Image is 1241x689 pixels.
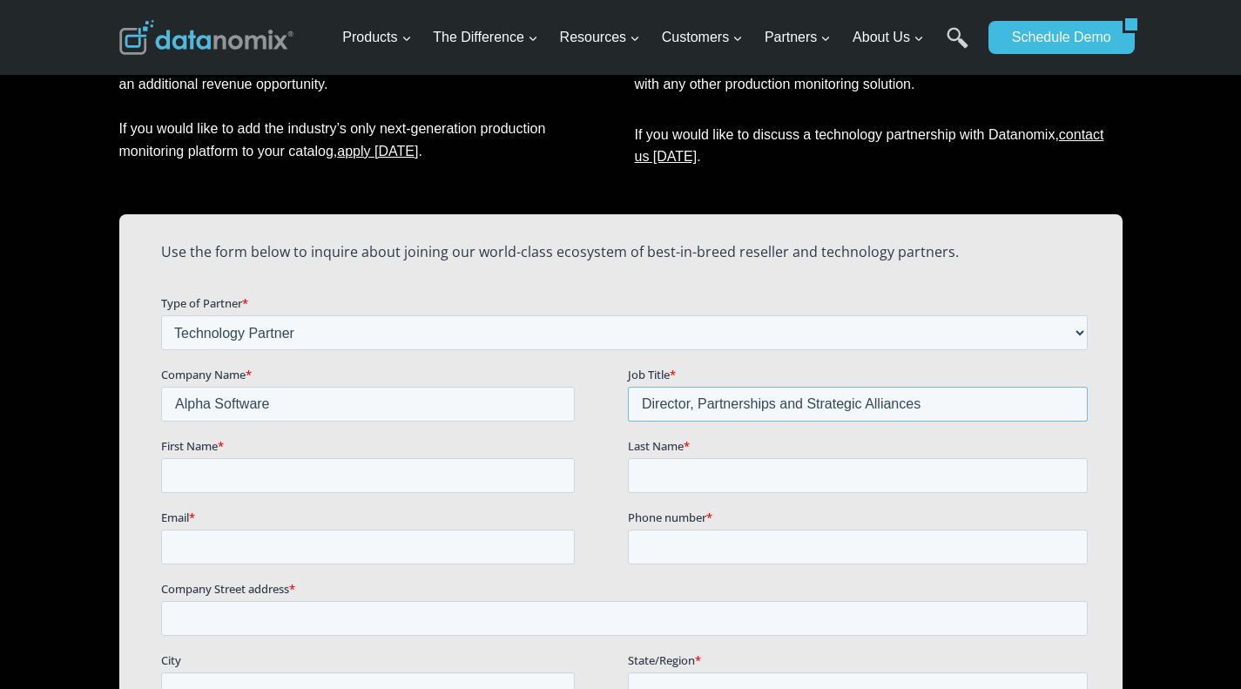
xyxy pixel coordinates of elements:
span: The Difference [433,26,538,49]
span: State/Region [467,424,534,440]
nav: Primary Navigation [335,10,980,66]
span: Products [342,26,411,49]
span: About Us [853,26,924,49]
p: If you would like to discuss a technology partnership with Datanomix, . [635,124,1123,168]
a: apply [DATE] [337,144,418,159]
span: Partners [765,26,831,49]
img: Datanomix [119,20,293,55]
a: Search [947,27,968,66]
span: Resources [560,26,640,49]
span: Customers [662,26,743,49]
a: Schedule Demo [988,21,1123,54]
span: Phone number [467,281,545,297]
